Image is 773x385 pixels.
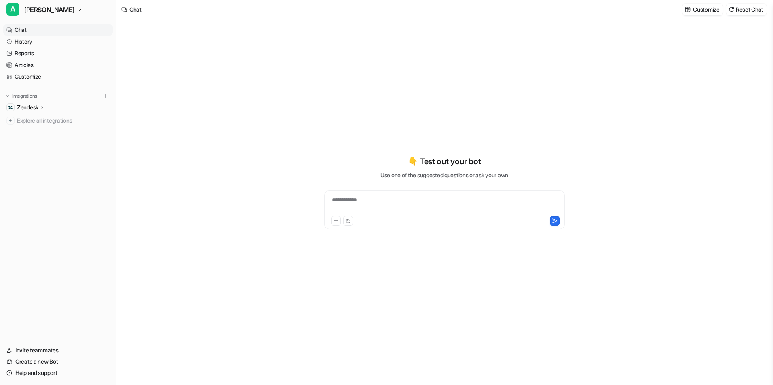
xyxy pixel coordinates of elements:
button: Customize [682,4,722,15]
img: Zendesk [8,105,13,110]
a: Customize [3,71,113,82]
p: Integrations [12,93,37,99]
span: Explore all integrations [17,114,110,127]
img: expand menu [5,93,11,99]
a: Reports [3,48,113,59]
a: Help and support [3,367,113,379]
a: History [3,36,113,47]
span: [PERSON_NAME] [24,4,74,15]
img: menu_add.svg [103,93,108,99]
img: customize [685,6,691,13]
a: Chat [3,24,113,36]
button: Integrations [3,92,40,100]
img: explore all integrations [6,117,15,125]
img: reset [729,6,734,13]
p: Zendesk [17,103,38,111]
button: Reset Chat [726,4,767,15]
span: A [6,3,19,16]
a: Invite teammates [3,345,113,356]
p: 👇 Test out your bot [408,155,481,167]
p: Customize [693,5,719,14]
a: Create a new Bot [3,356,113,367]
a: Articles [3,59,113,71]
p: Use one of the suggested questions or ask your own [380,171,508,179]
div: Chat [129,5,142,14]
a: Explore all integrations [3,115,113,126]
